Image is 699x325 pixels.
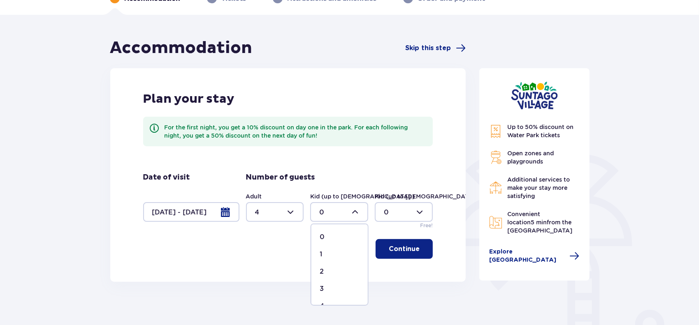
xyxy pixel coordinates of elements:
[405,43,466,53] a: Skip this step
[531,219,547,226] span: 5 min
[110,38,253,58] h1: Accommodation
[320,233,325,242] p: 0
[489,181,502,194] img: Restaurant Icon
[405,44,451,53] span: Skip this step
[489,216,502,229] img: Map Icon
[246,192,262,201] label: Adult
[420,222,433,229] p: Free!
[320,302,324,311] p: 4
[507,176,570,199] span: Additional services to make your stay more satisfying
[489,124,502,138] img: Discount Icon
[375,192,479,201] label: Kid (up to [DEMOGRAPHIC_DATA].)
[376,239,433,259] button: Continue
[320,284,324,293] p: 3
[511,81,558,110] img: Suntago Village
[320,267,324,276] p: 2
[143,173,190,182] p: Date of visit
[507,150,554,165] span: Open zones and playgrounds
[246,173,315,182] p: Number of guests
[389,244,420,254] p: Continue
[143,91,235,107] p: Plan your stay
[310,192,415,201] label: Kid (up to [DEMOGRAPHIC_DATA].)
[489,248,565,264] span: Explore [GEOGRAPHIC_DATA]
[320,250,322,259] p: 1
[507,211,572,234] span: Convenient location from the [GEOGRAPHIC_DATA]
[507,124,574,138] span: Up to 50% discount on Water Park tickets
[489,248,580,264] a: Explore [GEOGRAPHIC_DATA]
[165,123,427,140] div: For the first night, you get a 10% discount on day one in the park. For each following night, you...
[489,151,502,164] img: Grill Icon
